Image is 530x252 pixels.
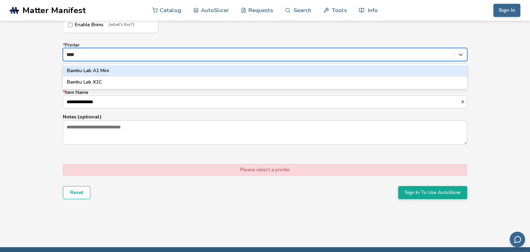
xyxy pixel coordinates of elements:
span: (what's this?) [109,22,134,27]
label: Enable Brims [68,22,153,28]
label: Printer [63,42,467,61]
p: Notes (optional) [63,113,467,120]
button: Send feedback via email [510,232,525,247]
input: *PrinterBambu Lab A1 MiniBambu Lab X1C [67,52,80,57]
button: Sign In [493,4,520,17]
div: Bambu Lab X1C [63,77,467,88]
span: Matter Manifest [22,6,86,15]
textarea: Notes (optional) [63,121,467,144]
label: Item Name [63,90,467,108]
button: *Item Name [460,99,467,104]
div: Bambu Lab A1 Mini [63,65,467,76]
input: *Item Name [63,96,460,108]
input: Enable Brims(what's this?) [68,23,72,27]
button: Reset [63,186,90,199]
div: Please select a printer [63,164,467,176]
button: Sign In To Use AutoSlicer [398,186,467,199]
